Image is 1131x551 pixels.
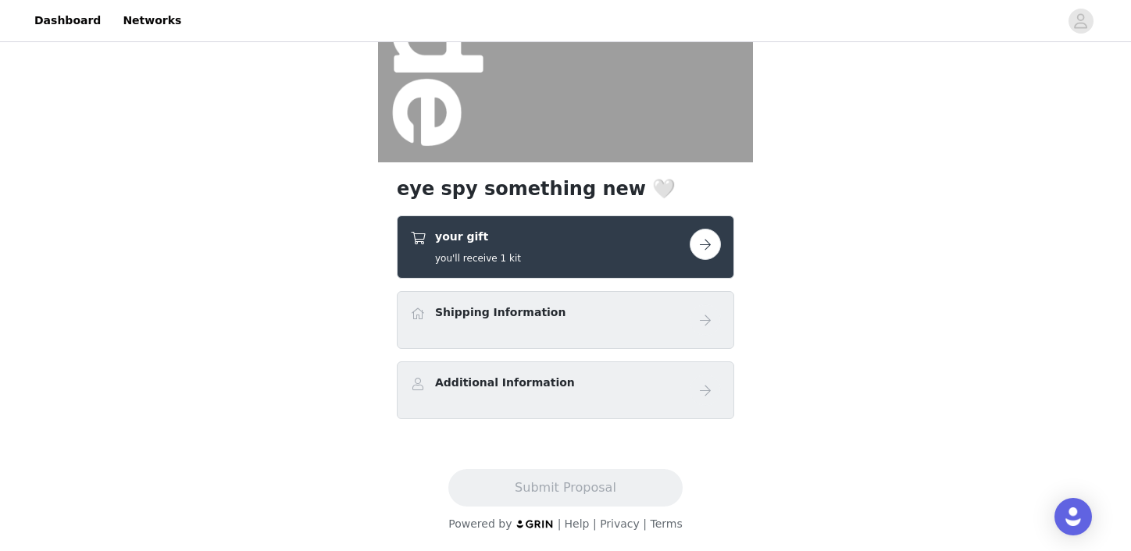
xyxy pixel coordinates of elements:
[435,375,575,391] h4: Additional Information
[397,291,734,349] div: Shipping Information
[435,229,521,245] h4: your gift
[593,517,597,530] span: |
[435,251,521,265] h5: you'll receive 1 kit
[448,517,512,530] span: Powered by
[516,519,555,529] img: logo
[25,3,110,38] a: Dashboard
[435,304,565,321] h4: Shipping Information
[397,361,734,419] div: Additional Information
[643,517,647,530] span: |
[1073,9,1088,34] div: avatar
[650,517,682,530] a: Terms
[397,215,734,279] div: your gift
[448,469,682,507] button: Submit Proposal
[397,175,734,203] h1: eye spy something new 🤍
[600,517,640,530] a: Privacy
[1054,498,1092,535] div: Open Intercom Messenger
[113,3,191,38] a: Networks
[558,517,562,530] span: |
[565,517,590,530] a: Help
